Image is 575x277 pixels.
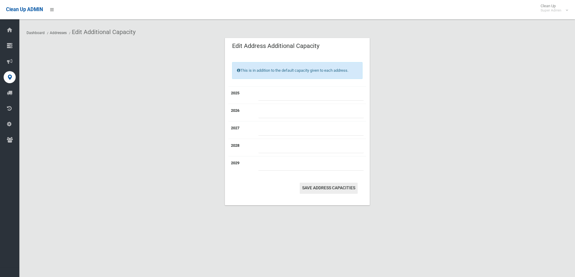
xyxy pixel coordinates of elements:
[228,156,256,174] th: 2029
[27,31,45,35] a: Dashboard
[228,139,256,156] th: 2028
[300,183,358,194] button: Save Address capacities
[228,86,256,104] th: 2025
[232,62,363,79] div: This is in addition to the default capacity given to each address.
[6,7,43,12] span: Clean Up ADMIN
[541,8,561,13] small: Super Admin
[225,40,327,52] header: Edit Address Additional Capacity
[68,27,136,38] li: Edit Additional Capacity
[50,31,67,35] a: Addresses
[228,104,256,121] th: 2026
[228,121,256,139] th: 2027
[538,4,567,13] span: Clean Up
